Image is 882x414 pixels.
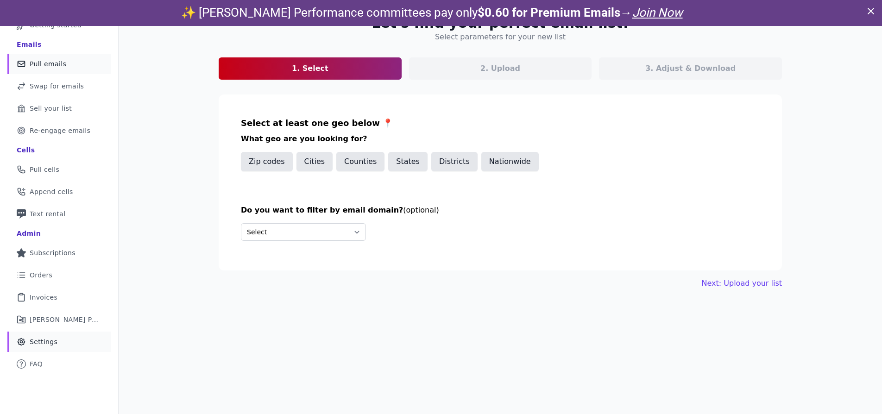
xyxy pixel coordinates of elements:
span: [PERSON_NAME] Performance [30,315,100,324]
button: Nationwide [481,152,539,171]
span: Subscriptions [30,248,76,257]
span: Sell your list [30,104,72,113]
span: Settings [30,337,57,346]
a: Pull emails [7,54,111,74]
button: Cities [296,152,333,171]
a: Settings [7,332,111,352]
a: 1. Select [219,57,402,80]
div: Cells [17,145,35,155]
a: Swap for emails [7,76,111,96]
h3: What geo are you looking for? [241,133,760,144]
button: Next: Upload your list [702,278,782,289]
button: Zip codes [241,152,293,171]
span: Swap for emails [30,82,84,91]
a: [PERSON_NAME] Performance [7,309,111,330]
span: FAQ [30,359,43,369]
p: 2. Upload [480,63,520,74]
button: Districts [431,152,478,171]
div: Admin [17,229,41,238]
span: Do you want to filter by email domain? [241,206,403,214]
a: FAQ [7,354,111,374]
a: Orders [7,265,111,285]
span: Pull cells [30,165,59,174]
a: Invoices [7,287,111,307]
span: Orders [30,270,52,280]
a: Pull cells [7,159,111,180]
a: Sell your list [7,98,111,119]
span: Select at least one geo below 📍 [241,118,393,128]
span: Append cells [30,187,73,196]
a: Re-engage emails [7,120,111,141]
span: (optional) [403,206,439,214]
div: Emails [17,40,42,49]
a: Subscriptions [7,243,111,263]
p: 3. Adjust & Download [645,63,736,74]
span: Text rental [30,209,66,219]
h4: Select parameters for your new list [435,31,566,43]
span: Invoices [30,293,57,302]
a: Text rental [7,204,111,224]
span: Re-engage emails [30,126,90,135]
span: Pull emails [30,59,66,69]
a: Append cells [7,182,111,202]
button: Counties [336,152,384,171]
button: States [388,152,428,171]
p: 1. Select [292,63,328,74]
